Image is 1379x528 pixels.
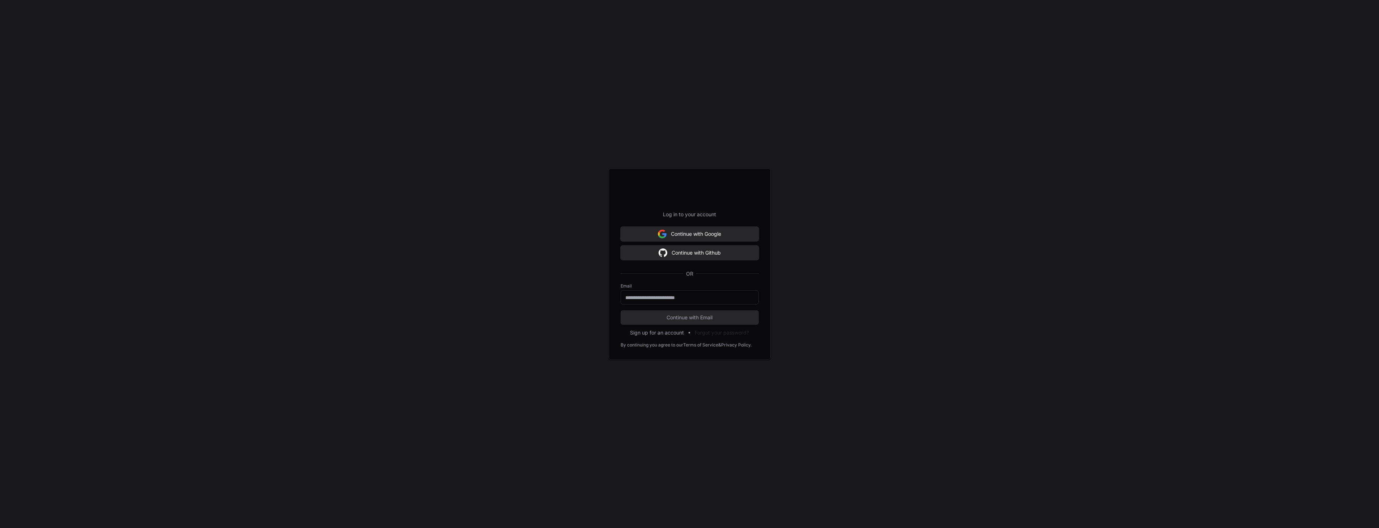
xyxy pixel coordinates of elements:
a: Privacy Policy. [721,342,752,348]
span: Continue with Email [621,314,759,321]
div: & [718,342,721,348]
label: Email [621,283,759,289]
button: Continue with Google [621,227,759,241]
p: Log in to your account [621,211,759,218]
div: By continuing you agree to our [621,342,683,348]
button: Forgot your password? [695,329,749,336]
a: Terms of Service [683,342,718,348]
button: Continue with Email [621,310,759,325]
img: Sign in with google [659,246,667,260]
button: Sign up for an account [630,329,684,336]
button: Continue with Github [621,246,759,260]
img: Sign in with google [658,227,667,241]
span: OR [683,270,696,277]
